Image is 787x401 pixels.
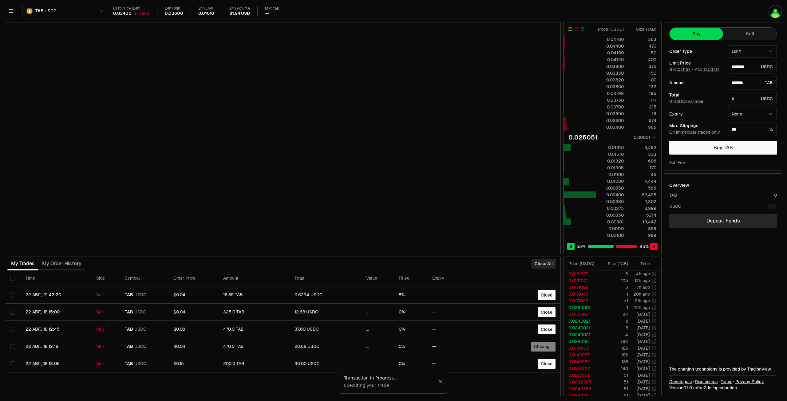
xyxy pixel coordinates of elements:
div: Transaction in Progress... [344,375,438,381]
td: 0.0161007 [564,277,599,284]
time: 4h ago [636,271,650,277]
span: 0 USDC available [669,99,703,104]
time: 22 авг., 18:15:00 [26,309,60,315]
button: Select row [10,327,15,332]
span: USDC [134,344,146,349]
div: 30.00 USDC [295,361,356,367]
div: 0.025051 [568,133,598,142]
div: 19,442 [629,219,656,225]
button: Close [538,290,556,300]
div: On immediate trades only [669,130,723,135]
div: 215 [629,104,656,110]
td: 0.0240187 [564,338,599,345]
td: 0.0240021 [564,318,599,324]
div: 50 [629,50,656,56]
div: 45 [629,171,656,178]
div: Mkt cap [265,6,279,11]
a: Disclosures [695,379,718,385]
div: Overview [669,182,689,188]
td: 0.0149987 [564,358,599,365]
td: 51 [599,385,628,392]
td: 0.0240021 [564,324,599,331]
div: ... [366,344,389,349]
time: 22 авг., 18:13:06 [26,361,60,366]
div: 0.03799 [596,90,624,96]
td: 5 [599,270,628,277]
span: B [569,243,572,250]
div: 0 [774,192,777,198]
div: 966 [629,124,656,130]
time: [DATE] [636,332,650,337]
button: Select row [10,361,15,366]
div: 0.03850 [596,70,624,76]
div: Executing your trade [344,382,438,388]
div: 3,492 [629,144,656,151]
time: 17h ago [635,285,650,290]
button: None [728,108,777,120]
div: 0.00850 [596,185,624,191]
button: Close [438,379,443,384]
a: Developers [669,379,692,385]
div: 24h Volume [229,6,250,11]
td: 0.0242385 [564,379,599,385]
time: 22h ago [633,305,650,310]
div: 0.00350 [596,212,624,218]
button: Show Sell Orders Only [574,27,579,32]
button: 0.0340 [703,67,719,72]
span: USDC [134,292,146,298]
div: USDC [669,203,681,209]
td: 51 [599,379,628,385]
button: 0.0161 [677,67,690,72]
div: Amount [669,81,723,85]
div: 0.01610 [198,11,215,16]
div: 375 [629,63,656,69]
button: Buy TAB [669,141,777,155]
div: 0.6234 USDC [295,292,356,298]
th: Side [91,270,120,286]
div: 150 [629,70,656,76]
td: 0.0171099 [564,291,599,297]
td: 186 [599,352,628,358]
div: 177 [629,97,656,103]
div: 0.03750 [596,97,624,103]
time: 21h ago [635,298,650,304]
time: [DATE] [636,372,650,378]
div: Price ( USDC ) [568,261,599,267]
div: Est. Fee [669,159,685,166]
time: [DATE] [636,359,650,364]
span: USDC [134,361,146,367]
div: Version 0.1.0 + in production [669,385,777,391]
div: 470.0 TAB [223,344,285,349]
div: 333 [629,151,656,157]
th: Order Price [168,270,218,286]
td: 8 [599,324,628,331]
td: 51 [599,392,628,399]
div: The charting technology is provided by [669,366,777,372]
div: 0.03820 [596,77,624,83]
td: -- [427,286,492,304]
div: ... [366,309,389,315]
div: ... [366,361,389,367]
td: 0.0149987 [564,352,599,358]
div: 325.0 TAB [223,309,285,315]
button: Close [538,359,556,369]
td: <1 [599,297,628,304]
span: TAB [125,361,133,367]
td: 0.0213222 [564,365,599,372]
span: USDC [134,327,146,332]
span: USDC [45,8,56,14]
th: Value [361,270,394,286]
span: efac2dd0295ed2ec84e5ddeec8015c6aa6dda30b [694,385,711,391]
div: 0.03900 [596,63,624,69]
div: USDC [728,60,777,73]
div: 0.01610 [596,144,624,151]
div: 100 [629,77,656,83]
div: 62,498 [629,192,656,198]
td: 0.0171099 [564,284,599,291]
iframe: Financial Chart [5,22,560,254]
div: Total [669,93,723,97]
td: 0.0161007 [564,270,599,277]
td: 105 [599,277,628,284]
time: [DATE] [636,379,650,385]
div: TAB [669,192,677,198]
